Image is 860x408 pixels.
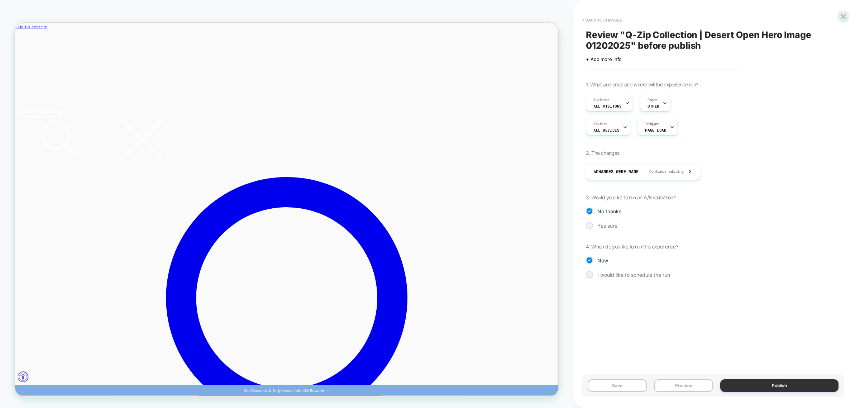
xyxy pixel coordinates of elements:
[579,14,626,26] button: < Back to changes
[648,98,658,103] span: Pages
[593,98,610,103] span: Audience
[597,272,670,278] span: I would like to schedule the run
[648,104,659,109] span: OTHER
[597,208,621,214] span: No thanks
[654,379,713,392] button: Preview
[593,104,622,109] span: All Visitors
[720,379,838,392] button: Publish
[642,169,684,174] span: Continue editing
[597,223,617,229] span: Yes sure
[593,122,607,127] span: Devices
[588,379,647,392] button: Save
[645,122,659,127] span: Trigger
[586,150,620,156] span: 2. The changes
[586,81,698,87] span: 1. What audience and where will the experience run?
[645,128,666,133] span: Page Load
[593,128,619,133] span: ALL DEVICES
[586,29,840,51] span: Review " Q-Zip Collection | Desert Open Hero Image 01202025 " before publish
[593,169,639,175] span: 4 Changes were made
[586,194,675,200] span: 3. Would you like to run an A/B validation?
[597,257,608,264] span: Now
[586,243,678,250] span: 4. When do you like to run this experience?
[586,56,622,62] span: + Add more info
